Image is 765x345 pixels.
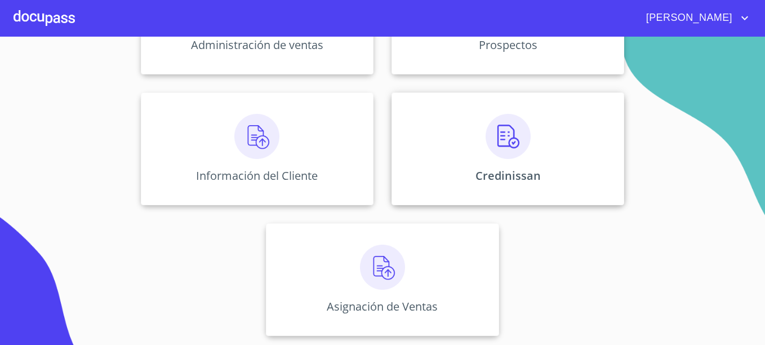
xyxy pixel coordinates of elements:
p: Asignación de Ventas [327,299,438,314]
img: carga.png [234,114,279,159]
button: account of current user [638,9,751,27]
span: [PERSON_NAME] [638,9,738,27]
p: Prospectos [479,37,537,52]
p: Información del Cliente [196,168,318,183]
p: Credinissan [475,168,541,183]
img: verificacion.png [486,114,531,159]
img: carga.png [360,245,405,290]
p: Administración de ventas [191,37,323,52]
